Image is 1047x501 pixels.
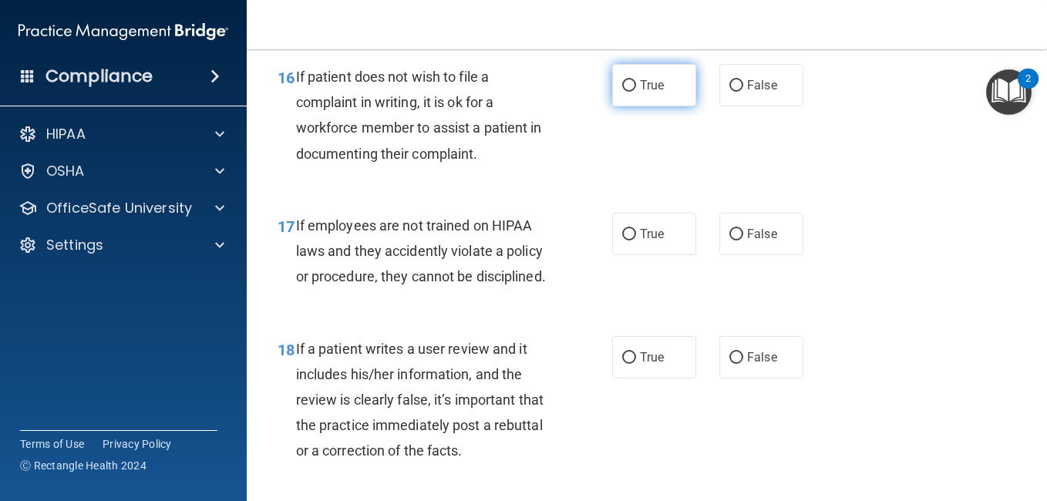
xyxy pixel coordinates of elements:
div: 2 [1025,79,1031,99]
img: PMB logo [19,16,228,47]
input: False [729,229,743,240]
span: If employees are not trained on HIPAA laws and they accidently violate a policy or procedure, the... [296,217,546,284]
a: Privacy Policy [103,436,172,452]
input: True [622,229,636,240]
a: Terms of Use [20,436,84,452]
input: False [729,352,743,364]
a: OfficeSafe University [19,199,224,217]
p: Settings [46,236,103,254]
input: False [729,80,743,92]
span: False [747,350,777,365]
input: True [622,80,636,92]
span: 17 [278,217,295,236]
span: If patient does not wish to file a complaint in writing, it is ok for a workforce member to assis... [296,69,542,162]
iframe: Drift Widget Chat Controller [970,395,1028,453]
p: HIPAA [46,125,86,143]
span: False [747,78,777,92]
p: OSHA [46,162,85,180]
span: True [640,227,664,241]
span: If a patient writes a user review and it includes his/her information, and the review is clearly ... [296,341,544,459]
a: Settings [19,236,224,254]
span: Ⓒ Rectangle Health 2024 [20,458,146,473]
input: True [622,352,636,364]
a: OSHA [19,162,224,180]
span: 18 [278,341,295,359]
span: False [747,227,777,241]
p: OfficeSafe University [46,199,192,217]
a: HIPAA [19,125,224,143]
h4: Compliance [45,66,153,87]
button: Open Resource Center, 2 new notifications [986,69,1032,115]
span: True [640,78,664,92]
span: True [640,350,664,365]
span: 16 [278,69,295,87]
